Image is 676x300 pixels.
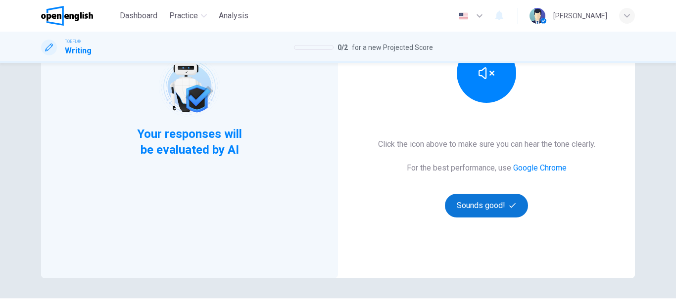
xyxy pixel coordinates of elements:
[513,163,567,172] a: Google Chrome
[378,138,595,150] h6: Click the icon above to make sure you can hear the tone clearly.
[169,10,198,22] span: Practice
[445,194,528,217] button: Sounds good!
[352,42,433,53] span: for a new Projected Score
[130,126,250,158] span: Your responses will be evaluated by AI
[338,42,348,53] span: 0 / 2
[65,38,81,45] span: TOEFL®
[41,6,93,26] img: OpenEnglish logo
[165,7,211,25] button: Practice
[120,10,157,22] span: Dashboard
[65,45,92,57] h1: Writing
[407,162,567,174] h6: For the best performance, use
[553,10,607,22] div: [PERSON_NAME]
[158,55,221,118] img: robot icon
[215,7,252,25] button: Analysis
[219,10,248,22] span: Analysis
[457,12,470,20] img: en
[41,6,116,26] a: OpenEnglish logo
[530,8,545,24] img: Profile picture
[116,7,161,25] button: Dashboard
